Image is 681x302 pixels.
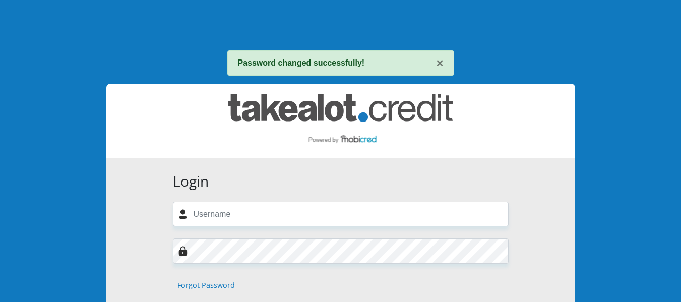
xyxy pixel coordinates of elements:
[173,202,509,226] input: Username
[436,57,443,69] button: ×
[178,209,188,219] img: user-icon image
[238,58,365,67] strong: Password changed successfully!
[228,94,453,148] img: takealot_credit logo
[178,246,188,256] img: Image
[173,173,509,190] h3: Login
[177,280,235,291] a: Forgot Password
